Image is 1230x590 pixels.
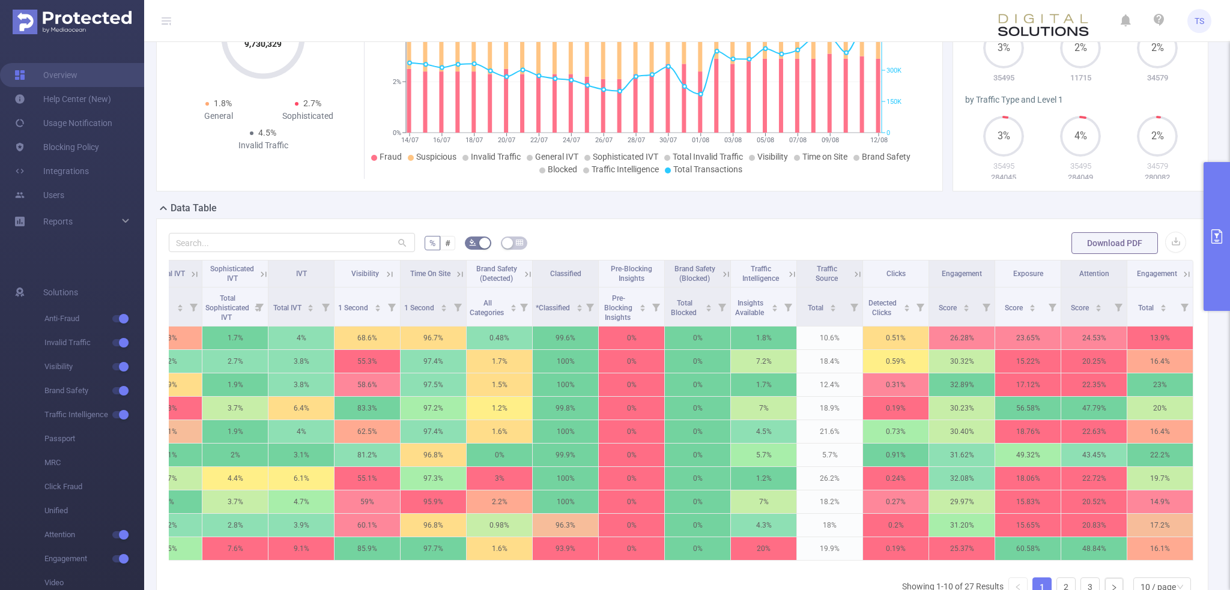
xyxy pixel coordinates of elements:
div: Sort [307,303,314,310]
span: Reports [43,217,73,226]
p: 3.8% [268,373,334,396]
p: 2.7% [202,350,268,373]
i: Filter menu [515,287,532,326]
div: General [174,110,263,122]
a: Reports [43,209,73,233]
tspan: 16/07 [433,136,450,144]
i: icon: caret-up [640,303,646,306]
i: icon: caret-down [963,307,969,310]
span: All Categories [470,299,506,317]
div: Sort [374,303,381,310]
span: Attention [1079,269,1109,278]
p: 3.1% [268,444,334,466]
p: 0% [599,350,664,373]
p: 6.1% [268,467,334,490]
i: icon: caret-down [576,307,583,310]
i: Filter menu [185,287,202,326]
p: 18.06 % [995,467,1061,490]
div: Sort [771,303,778,310]
p: 1.7% [731,373,796,396]
span: IVT [296,269,307,278]
span: Engagement [942,269,982,278]
i: icon: caret-down [307,307,314,310]
span: Sophisticated IVT [210,265,254,283]
i: icon: caret-up [307,303,314,306]
tspan: 01/08 [692,136,709,144]
a: Usage Notification [14,111,112,135]
p: 2% [202,444,268,466]
p: 100% [533,420,598,443]
p: 0.24% [863,467,929,490]
p: 0% [599,420,664,443]
p: 11715 [1042,72,1119,84]
p: 4.4% [202,467,268,490]
tspan: 12/08 [870,136,888,144]
span: Total Transactions [673,164,742,174]
span: Total [1138,304,1156,312]
p: 1.5% [467,373,532,396]
p: 3.8% [268,350,334,373]
p: 96.7% [401,327,466,349]
i: icon: caret-up [177,303,184,306]
p: 99.8% [533,397,598,420]
p: 100% [533,467,598,490]
h2: Data Table [171,201,217,215]
i: icon: caret-down [640,307,646,310]
p: 20% [1127,397,1193,420]
i: icon: caret-down [1095,307,1101,310]
p: 5.7% [731,444,796,466]
span: Total Sophisticated IVT [205,294,249,322]
p: 0% [665,444,730,466]
tspan: 0% [393,129,401,137]
p: 6.4% [268,397,334,420]
i: icon: caret-up [374,303,381,306]
span: Visibility [757,152,788,161]
span: Pre-Blocking Insights [611,265,652,283]
tspan: 14/07 [401,136,419,144]
i: icon: caret-up [1029,303,1035,306]
p: 0% [665,350,730,373]
div: Sort [903,303,910,310]
i: icon: table [516,239,523,246]
p: 0.91% [863,444,929,466]
p: 22.72 % [1061,467,1127,490]
p: 10.6% [797,327,862,349]
span: Total [808,304,825,312]
p: 35495 [965,72,1042,84]
span: 2% [1137,131,1178,141]
p: 100% [533,350,598,373]
i: icon: caret-down [440,307,447,310]
p: 0% [665,397,730,420]
p: 26.28 % [929,327,995,349]
p: 280082 [1119,172,1196,184]
span: Sophisticated IVT [593,152,658,161]
span: Traffic Intelligence [742,265,779,283]
span: Score [1005,304,1025,312]
tspan: 22/07 [530,136,548,144]
span: Blocked [548,164,577,174]
p: 284049 [1042,172,1119,184]
span: 3% [983,131,1024,141]
p: 1.7% [136,467,202,490]
p: 99.9% [533,444,598,466]
div: Sophisticated [263,110,353,122]
p: 31.62 % [929,444,995,466]
p: 56.58 % [995,397,1061,420]
p: 97.3% [401,467,466,490]
p: 97.5% [401,373,466,396]
div: by Traffic Type and Level 1 [965,94,1196,106]
i: icon: caret-down [904,307,910,310]
i: Filter menu [581,287,598,326]
p: 0.48% [467,327,532,349]
p: 96.8% [401,444,466,466]
p: 2.8% [136,397,202,420]
p: 17.12 % [995,373,1061,396]
a: Help Center (New) [14,87,111,111]
i: icon: caret-up [963,303,969,306]
span: Total Blocked [671,299,698,317]
i: Filter menu [251,287,268,326]
span: Visibility [351,269,379,278]
p: 5.7% [797,444,862,466]
p: 3% [467,467,532,490]
span: Pre-Blocking Insights [604,294,632,322]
